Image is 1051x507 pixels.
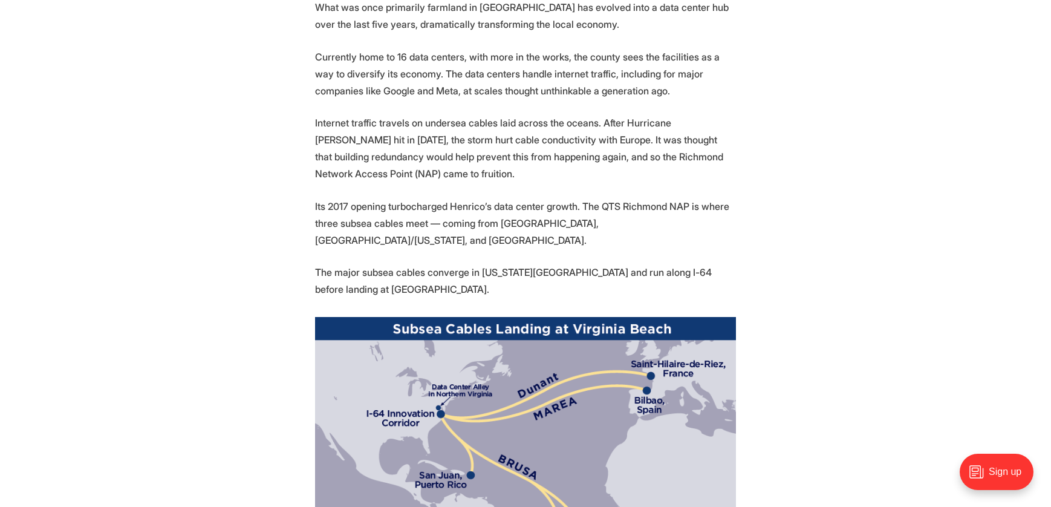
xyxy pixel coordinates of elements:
p: Internet traffic travels on undersea cables laid across the oceans. After Hurricane [PERSON_NAME]... [315,114,736,182]
iframe: portal-trigger [949,448,1051,507]
p: Currently home to 16 data centers, with more in the works, the county sees the facilities as a wa... [315,48,736,99]
p: Its 2017 opening turbocharged Henrico’s data center growth. The QTS Richmond NAP is where three s... [315,198,736,249]
p: The major subsea cables converge in [US_STATE][GEOGRAPHIC_DATA] and run along I-64 before landing... [315,264,736,298]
